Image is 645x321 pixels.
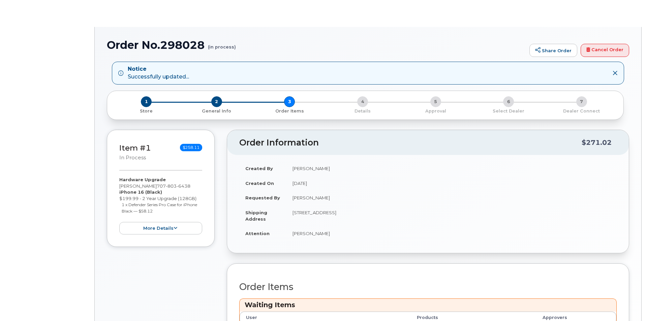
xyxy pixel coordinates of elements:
[286,226,617,241] td: [PERSON_NAME]
[119,176,202,234] div: [PERSON_NAME] $199.99 - 2 Year Upgrade (128GB)
[581,44,629,57] a: Cancel Order
[239,282,617,292] h2: Order Items
[582,136,612,149] div: $271.02
[128,65,189,81] div: Successfully updated...
[245,195,280,200] strong: Requested By
[119,143,151,153] a: Item #1
[107,39,526,51] h1: Order No.298028
[286,161,617,176] td: [PERSON_NAME]
[239,138,582,148] h2: Order Information
[166,183,177,189] span: 803
[529,44,577,57] a: Share Order
[141,96,152,107] span: 1
[128,65,189,73] strong: Notice
[208,39,236,50] small: (in process)
[119,189,162,195] strong: iPhone 16 (Black)
[157,183,190,189] span: 707
[122,202,197,214] small: 1 x Defender Series Pro Case for iPhone Black — $58.12
[286,190,617,205] td: [PERSON_NAME]
[180,107,253,114] a: 2 General Info
[286,205,617,226] td: [STREET_ADDRESS]
[119,155,146,161] small: in process
[115,108,178,114] p: Store
[286,176,617,191] td: [DATE]
[245,166,273,171] strong: Created By
[183,108,251,114] p: General Info
[119,177,166,182] strong: Hardware Upgrade
[113,107,180,114] a: 1 Store
[245,181,274,186] strong: Created On
[180,144,202,151] span: $258.11
[119,222,202,234] button: more details
[177,183,190,189] span: 6438
[211,96,222,107] span: 2
[245,210,267,222] strong: Shipping Address
[245,300,611,310] h3: Waiting Items
[245,231,270,236] strong: Attention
